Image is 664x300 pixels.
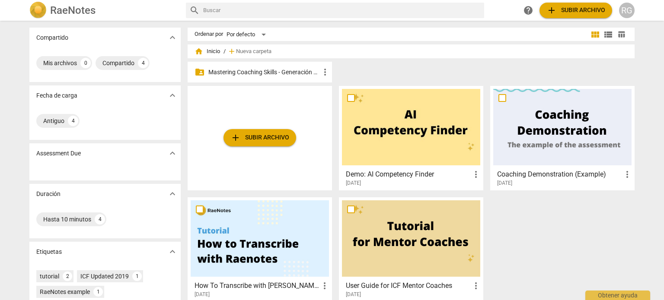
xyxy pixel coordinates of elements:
[471,281,481,291] span: more_vert
[36,91,77,100] p: Fecha de carga
[230,133,241,143] span: add
[40,287,90,296] div: RaeNotes example
[167,32,178,43] span: expand_more
[132,272,142,281] div: 1
[585,291,650,300] div: Obtener ayuda
[195,31,223,38] div: Ordenar por
[166,31,179,44] button: Mostrar más
[497,180,512,187] span: [DATE]
[166,89,179,102] button: Mostrar más
[342,200,480,298] a: User Guide for ICF Mentor Coaches[DATE]
[227,47,236,56] span: add
[319,281,330,291] span: more_vert
[539,3,612,18] button: Subir
[50,4,96,16] h2: RaeNotes
[29,2,47,19] img: Logo
[189,5,200,16] span: search
[346,291,361,298] span: [DATE]
[167,189,178,199] span: expand_more
[195,281,319,291] h3: How To Transcribe with RaeNotes
[493,89,632,186] a: Coaching Demonstration (Example)[DATE]
[80,272,129,281] div: ICF Updated 2019
[40,272,59,281] div: tutorial
[346,281,471,291] h3: User Guide for ICF Mentor Coaches
[208,68,320,77] p: Mastering Coaching Skills - Generación 31
[36,149,81,158] p: Assessment Due
[342,89,480,186] a: Demo: AI Competency Finder[DATE]
[167,246,178,257] span: expand_more
[617,30,626,38] span: table_chart
[590,29,600,40] span: view_module
[471,169,481,180] span: more_vert
[138,58,148,68] div: 4
[603,29,613,40] span: view_list
[622,169,632,180] span: more_vert
[615,28,628,41] button: Tabla
[80,58,91,68] div: 0
[520,3,536,18] a: Obtener ayuda
[63,272,72,281] div: 2
[619,3,635,18] button: RG
[95,214,105,224] div: 4
[43,59,77,67] div: Mis archivos
[497,169,622,180] h3: Coaching Demonstration (Example)
[36,33,68,42] p: Compartido
[195,47,220,56] span: Inicio
[36,189,61,199] p: Duración
[230,133,289,143] span: Subir archivo
[346,180,361,187] span: [DATE]
[191,200,329,298] a: How To Transcribe with [PERSON_NAME][DATE]
[166,245,179,258] button: Mostrar más
[43,117,64,125] div: Antiguo
[227,28,269,41] div: Por defecto
[523,5,533,16] span: help
[195,47,203,56] span: home
[203,3,481,17] input: Buscar
[589,28,602,41] button: Cuadrícula
[236,48,271,55] span: Nueva carpeta
[346,169,471,180] h3: Demo: AI Competency Finder
[29,2,179,19] a: LogoRaeNotes
[166,147,179,160] button: Mostrar más
[102,59,134,67] div: Compartido
[43,215,91,224] div: Hasta 10 minutos
[223,48,226,55] span: /
[167,148,178,158] span: expand_more
[320,67,330,77] span: more_vert
[602,28,615,41] button: Lista
[68,116,78,126] div: 4
[93,287,103,297] div: 1
[546,5,557,16] span: add
[195,67,205,77] span: folder_shared
[195,291,210,298] span: [DATE]
[223,129,296,146] button: Subir
[546,5,605,16] span: Subir archivo
[166,187,179,200] button: Mostrar más
[167,90,178,101] span: expand_more
[36,247,62,256] p: Etiquetas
